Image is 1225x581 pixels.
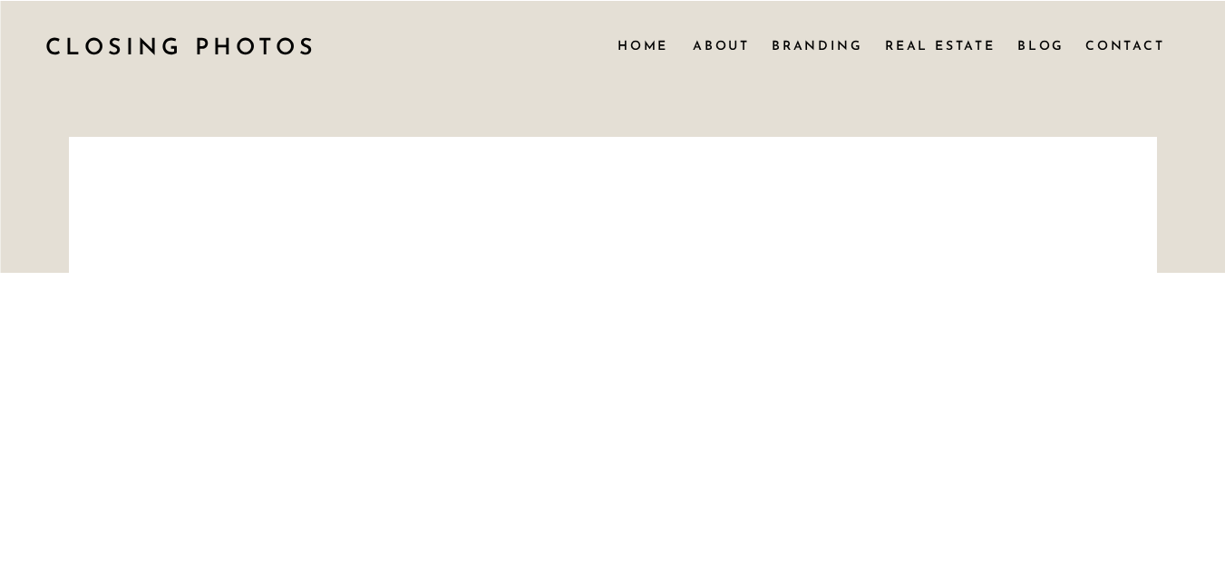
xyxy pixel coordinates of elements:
a: About [693,35,748,55]
a: Branding [772,35,864,55]
a: Contact [1085,35,1163,55]
a: Home [617,35,668,55]
a: Real Estate [885,35,999,55]
a: CLOSING PHOTOS [45,28,334,63]
a: Blog [1017,35,1066,55]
